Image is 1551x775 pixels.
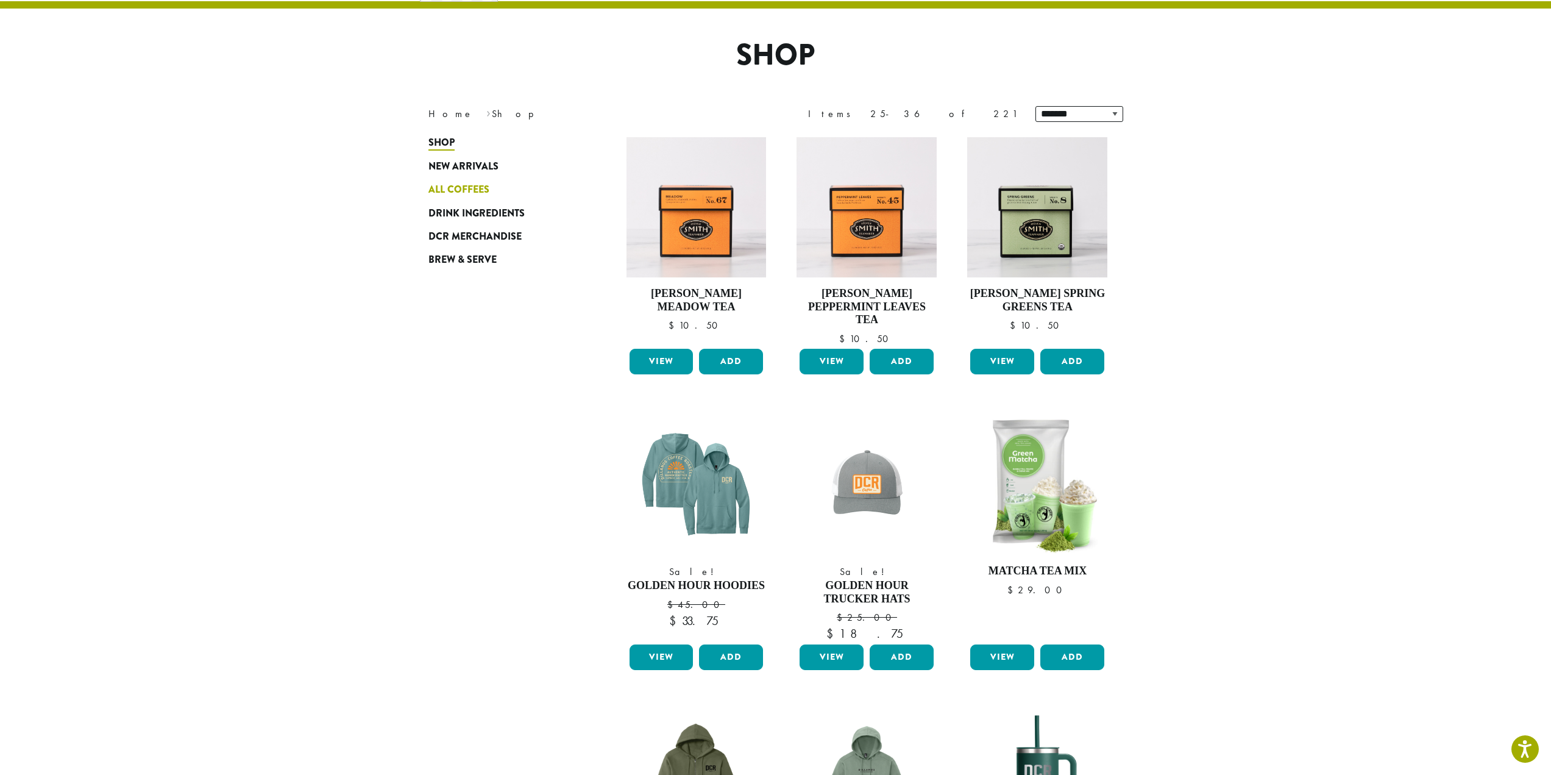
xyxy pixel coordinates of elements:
[699,349,763,374] button: Add
[837,611,897,624] bdi: 25.00
[1040,349,1104,374] button: Add
[428,201,575,224] a: Drink Ingredients
[428,229,522,245] span: DCR Merchandise
[626,579,767,593] h4: Golden Hour Hoodies
[428,155,575,178] a: New Arrivals
[428,131,575,154] a: Shop
[967,565,1107,578] h4: Matcha Tea Mix
[967,287,1107,313] h4: [PERSON_NAME] Spring Greens Tea
[669,613,682,629] span: $
[1007,584,1068,596] bdi: 29.00
[626,565,767,579] span: Sale!
[1010,319,1065,332] bdi: 10.50
[630,645,694,670] a: View
[967,415,1107,555] img: Cool-Capp-Matcha-Tea-Mix-DP3525.png
[1040,645,1104,670] button: Add
[967,137,1107,344] a: [PERSON_NAME] Spring Greens Tea $10.50
[669,319,679,332] span: $
[419,38,1132,73] h1: Shop
[797,287,937,327] h4: [PERSON_NAME] Peppermint Leaves Tea
[826,626,907,641] bdi: 18.75
[428,107,474,120] a: Home
[428,182,489,198] span: All Coffees
[808,107,1017,121] div: Items 25-36 of 221
[970,349,1034,374] a: View
[428,252,497,268] span: Brew & Serve
[800,645,864,670] a: View
[797,565,937,579] span: Sale!
[667,598,725,611] bdi: 45.00
[1010,319,1020,332] span: $
[626,415,766,555] img: DCR-SS-Golden-Hour-Hoodie-Eucalyptus-Blue-1200x1200-Web-e1744312709309.png
[797,137,937,277] img: Peppermint-Signature-Herbal-Carton-2023.jpg
[870,349,934,374] button: Add
[626,137,766,277] img: Meadow-Signature-Herbal-Carton-2023.jpg
[669,613,723,629] bdi: 33.75
[669,319,723,332] bdi: 10.50
[626,287,767,313] h4: [PERSON_NAME] Meadow Tea
[486,102,491,121] span: ›
[626,415,767,640] a: Sale! Golden Hour Hoodies $45.00
[870,645,934,670] button: Add
[967,137,1107,277] img: Spring-Greens-Signature-Green-Carton-2023.jpg
[800,349,864,374] a: View
[970,645,1034,670] a: View
[839,332,894,345] bdi: 10.50
[826,626,839,641] span: $
[667,598,678,611] span: $
[699,645,763,670] button: Add
[797,137,937,344] a: [PERSON_NAME] Peppermint Leaves Tea $10.50
[428,178,575,201] a: All Coffees
[428,206,525,221] span: Drink Ingredients
[797,415,937,640] a: Sale! Golden Hour Trucker Hats $25.00
[797,415,937,555] img: DCR-SS-Golden-Hour-Trucker-Hat-Marigold-Patch-1200x1200-Web-e1744312436823.png
[428,135,455,151] span: Shop
[837,611,847,624] span: $
[1007,584,1018,596] span: $
[428,107,758,121] nav: Breadcrumb
[630,349,694,374] a: View
[428,159,499,174] span: New Arrivals
[797,579,937,605] h4: Golden Hour Trucker Hats
[428,225,575,248] a: DCR Merchandise
[967,415,1107,640] a: Matcha Tea Mix $29.00
[626,137,767,344] a: [PERSON_NAME] Meadow Tea $10.50
[428,248,575,271] a: Brew & Serve
[839,332,850,345] span: $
